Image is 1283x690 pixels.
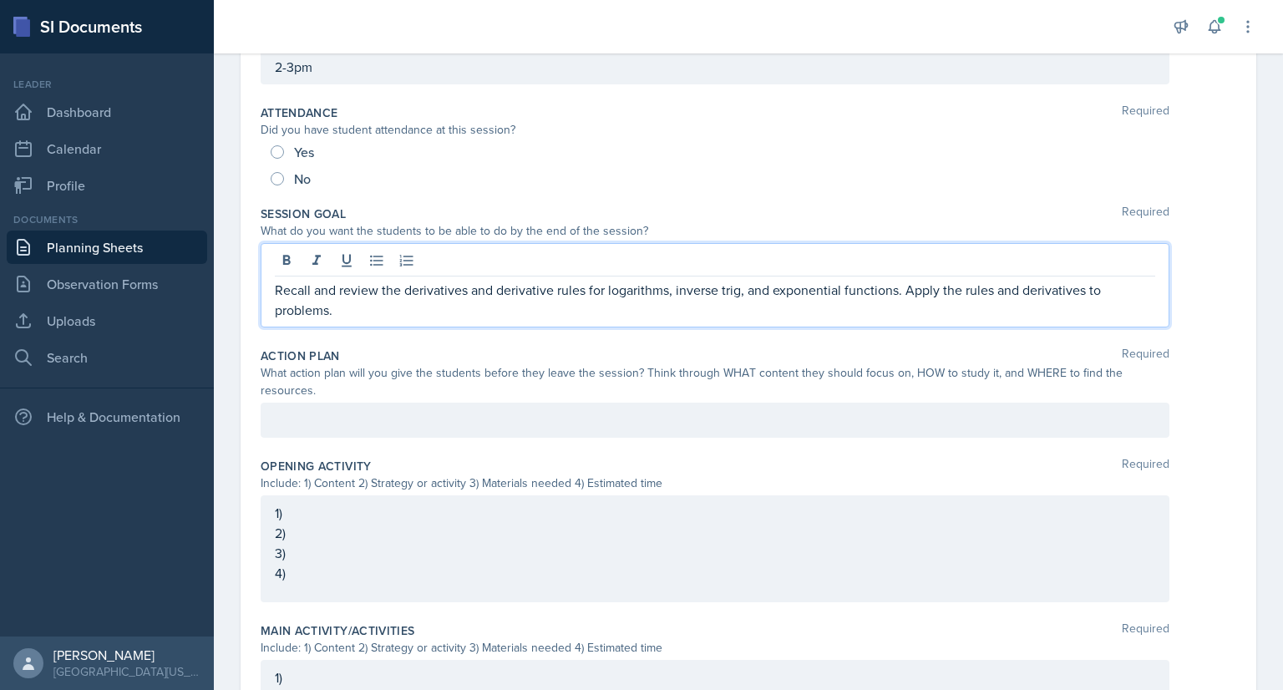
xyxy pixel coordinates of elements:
p: 1) [275,503,1155,523]
div: Help & Documentation [7,400,207,434]
label: Attendance [261,104,338,121]
span: Required [1122,458,1169,474]
a: Dashboard [7,95,207,129]
span: Required [1122,205,1169,222]
label: Main Activity/Activities [261,622,414,639]
span: Required [1122,348,1169,364]
div: Did you have student attendance at this session? [261,121,1169,139]
a: Planning Sheets [7,231,207,264]
div: Include: 1) Content 2) Strategy or activity 3) Materials needed 4) Estimated time [261,474,1169,492]
a: Calendar [7,132,207,165]
div: Leader [7,77,207,92]
a: Observation Forms [7,267,207,301]
a: Search [7,341,207,374]
div: [GEOGRAPHIC_DATA][US_STATE] in [GEOGRAPHIC_DATA] [53,663,200,680]
span: No [294,170,311,187]
span: Yes [294,144,314,160]
p: 4) [275,563,1155,583]
p: 3) [275,543,1155,563]
p: Recall and review the derivatives and derivative rules for logarithms, inverse trig, and exponent... [275,280,1155,320]
a: Profile [7,169,207,202]
p: 2) [275,523,1155,543]
p: 2-3pm [275,57,1155,77]
label: Session Goal [261,205,346,222]
span: Required [1122,622,1169,639]
div: [PERSON_NAME] [53,647,200,663]
span: Required [1122,104,1169,121]
div: What do you want the students to be able to do by the end of the session? [261,222,1169,240]
p: 1) [275,667,1155,687]
div: What action plan will you give the students before they leave the session? Think through WHAT con... [261,364,1169,399]
div: Include: 1) Content 2) Strategy or activity 3) Materials needed 4) Estimated time [261,639,1169,657]
label: Action Plan [261,348,340,364]
a: Uploads [7,304,207,337]
label: Opening Activity [261,458,372,474]
div: Documents [7,212,207,227]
